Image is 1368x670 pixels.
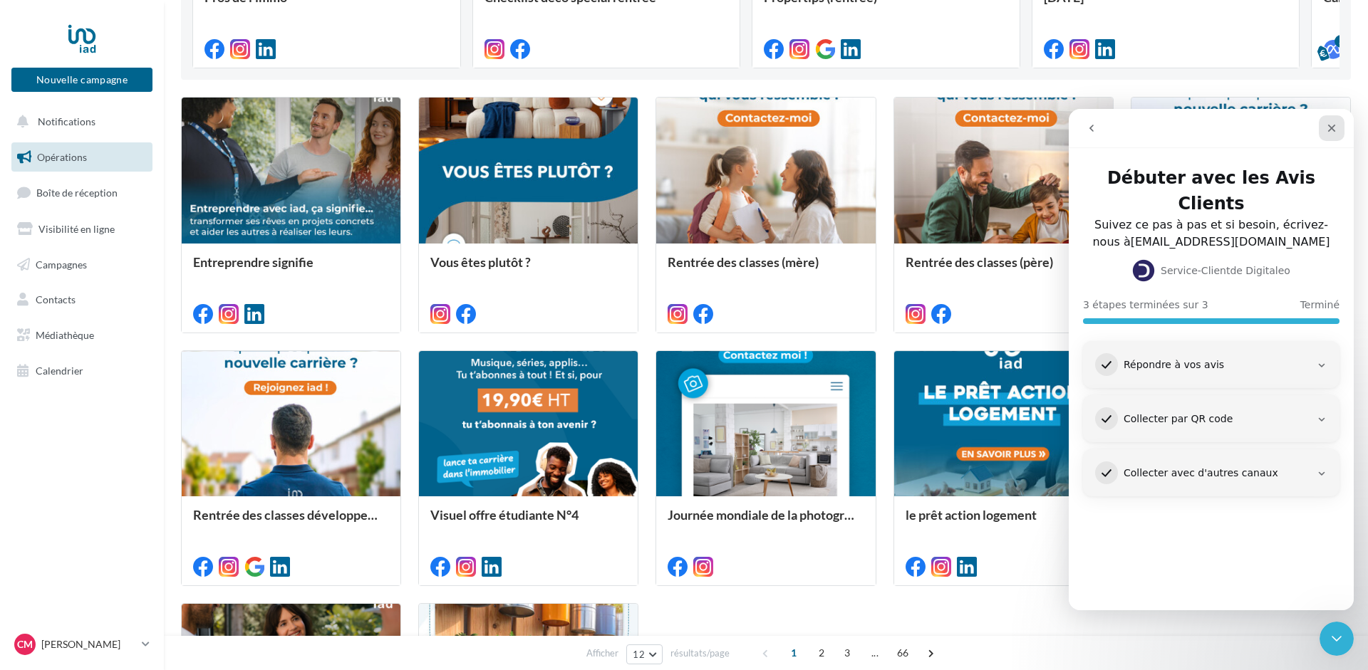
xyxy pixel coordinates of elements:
iframe: Intercom live chat [1320,622,1354,656]
span: 3 [836,642,859,664]
div: Rentrée des classes (père) [906,255,1102,283]
span: 1 [782,642,805,664]
span: Visibilité en ligne [38,223,115,235]
span: 2 [810,642,833,664]
button: Nouvelle campagne [11,68,152,92]
div: Vous êtes plutôt ? [430,255,626,283]
a: Contacts [9,285,155,315]
span: Médiathèque [36,329,94,341]
a: Visibilité en ligne [9,214,155,244]
span: CM [17,637,33,651]
span: ... [864,642,886,664]
a: Campagnes [9,250,155,280]
span: Contacts [36,293,76,305]
span: Campagnes [36,258,87,270]
div: 5 [1335,35,1347,48]
div: Visuel offre étudiante N°4 [430,508,626,536]
div: Entreprendre signifie [193,255,389,283]
span: Notifications [38,115,95,127]
span: Calendrier [36,365,83,377]
p: [PERSON_NAME] [41,637,136,651]
a: Opérations [9,142,155,172]
a: CM [PERSON_NAME] [11,631,152,658]
a: Calendrier [9,356,155,386]
div: Journée mondiale de la photographie [668,508,864,536]
span: résultats/page [670,647,730,660]
a: Boîte de réception [9,177,155,208]
span: Afficher [586,647,618,660]
div: le prêt action logement [906,508,1102,536]
span: Boîte de réception [36,187,118,199]
div: Rentrée des classes développement (conseiller) [193,508,389,536]
button: 12 [626,644,663,664]
span: Opérations [37,151,87,163]
iframe: Intercom live chat [1069,109,1354,610]
span: 66 [891,642,915,664]
button: Notifications [9,107,150,137]
a: Médiathèque [9,320,155,350]
div: Rentrée des classes (mère) [668,255,864,283]
span: 12 [633,649,645,660]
